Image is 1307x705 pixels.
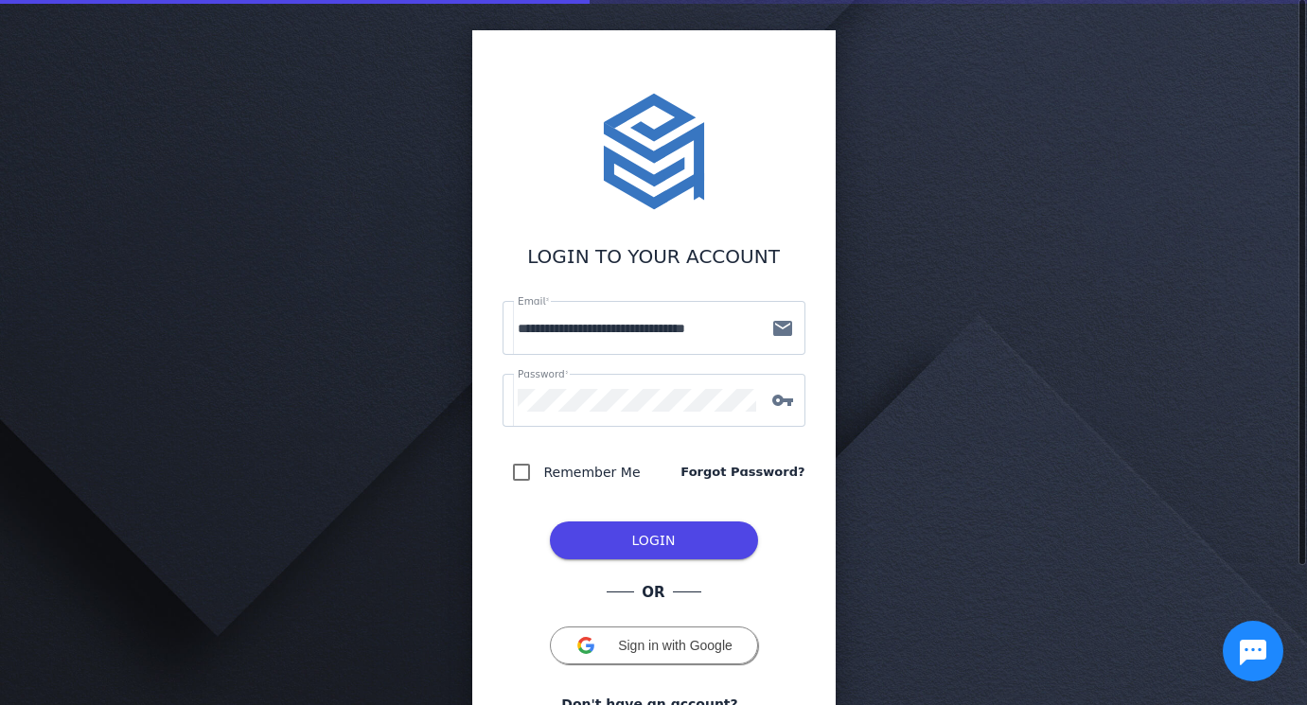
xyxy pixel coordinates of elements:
span: OR [634,582,672,604]
mat-icon: mail [760,317,805,340]
label: Remember Me [540,461,641,484]
button: Sign in with Google [550,626,758,664]
a: Forgot Password? [680,463,804,482]
span: LOGIN [632,533,676,548]
img: stacktome.svg [593,91,715,212]
button: LOG IN [550,521,758,559]
span: Sign in with Google [618,638,733,653]
mat-icon: vpn_key [760,389,805,412]
mat-label: Password [518,368,565,379]
mat-label: Email [518,295,545,307]
div: LOGIN TO YOUR ACCOUNT [503,242,805,271]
